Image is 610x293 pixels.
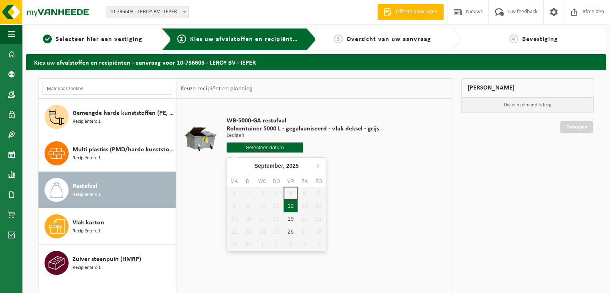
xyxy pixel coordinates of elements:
button: Restafval Recipiënten: 1 [39,172,176,208]
input: Materiaal zoeken [43,83,172,95]
span: 1 [43,35,52,43]
span: 3 [334,35,342,43]
div: 19 [284,212,298,225]
span: Rolcontainer 5000 L - gegalvaniseerd - vlak deksel - grijs [227,125,379,133]
button: Vlak karton Recipiënten: 1 [39,208,176,245]
span: Recipiënten: 1 [73,228,101,235]
span: 4 [509,35,518,43]
span: Recipiënten: 1 [73,264,101,272]
h2: Kies uw afvalstoffen en recipiënten - aanvraag voor 10-736603 - LEROY BV - IEPER [26,54,606,70]
span: Gemengde harde kunststoffen (PE, PP en PVC), recycleerbaar (industrieel) [73,108,174,118]
span: Recipiënten: 1 [73,118,101,126]
div: za [298,177,312,185]
span: 2 [177,35,186,43]
i: 2025 [286,163,299,169]
span: WB-5000-GA restafval [227,117,379,125]
span: Selecteer hier een vestiging [56,36,142,43]
a: Offerte aanvragen [377,4,444,20]
span: Restafval [73,181,97,191]
div: ma [227,177,241,185]
div: di [241,177,255,185]
button: Multi plastics (PMD/harde kunststoffen/spanbanden/EPS/folie naturel/folie gemengd) Recipiënten: 1 [39,135,176,172]
span: 10-736603 - LEROY BV - IEPER [106,6,189,18]
div: 3 [284,238,298,251]
a: 1Selecteer hier een vestiging [30,35,155,44]
span: Recipiënten: 1 [73,191,101,199]
span: Multi plastics (PMD/harde kunststoffen/spanbanden/EPS/folie naturel/folie gemengd) [73,145,174,155]
span: Kies uw afvalstoffen en recipiënten [190,36,300,43]
span: Offerte aanvragen [394,8,440,16]
button: Gemengde harde kunststoffen (PE, PP en PVC), recycleerbaar (industrieel) Recipiënten: 1 [39,99,176,135]
div: 12 [284,199,298,212]
a: Doorgaan [560,121,593,133]
p: Ledigen [227,133,379,138]
div: 26 [284,225,298,238]
div: zo [312,177,326,185]
button: Zuiver steenpuin (HMRP) Recipiënten: 1 [39,245,176,281]
input: Selecteer datum [227,142,303,153]
span: Zuiver steenpuin (HMRP) [73,254,141,264]
div: vr [284,177,298,185]
span: Vlak karton [73,218,104,228]
p: Uw winkelmand is leeg [462,98,594,113]
span: Recipiënten: 1 [73,155,101,162]
span: Overzicht van uw aanvraag [347,36,431,43]
div: [PERSON_NAME] [461,78,594,98]
div: Keuze recipiënt en planning [176,79,257,99]
span: 10-736603 - LEROY BV - IEPER [106,6,188,18]
div: September, [251,159,302,172]
div: do [270,177,284,185]
div: wo [255,177,270,185]
span: Bevestiging [522,36,558,43]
